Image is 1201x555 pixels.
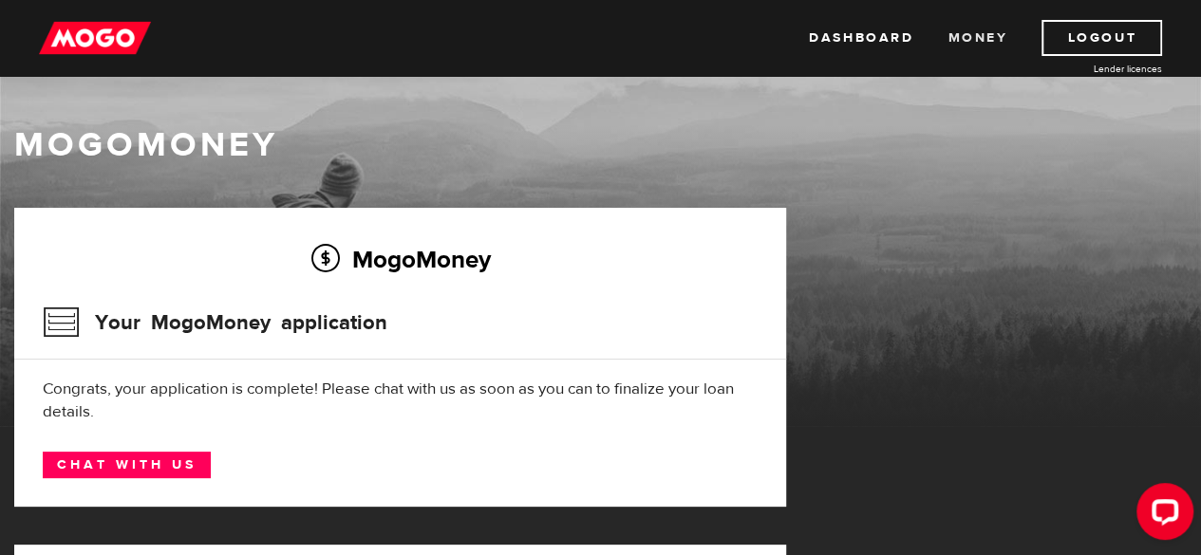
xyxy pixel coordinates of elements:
[948,20,1007,56] a: Money
[39,20,151,56] img: mogo_logo-11ee424be714fa7cbb0f0f49df9e16ec.png
[43,452,211,478] a: Chat with us
[43,298,387,347] h3: Your MogoMoney application
[1121,475,1201,555] iframe: LiveChat chat widget
[43,239,758,279] h2: MogoMoney
[809,20,913,56] a: Dashboard
[43,378,758,423] div: Congrats, your application is complete! Please chat with us as soon as you can to finalize your l...
[1020,62,1162,76] a: Lender licences
[14,125,1187,165] h1: MogoMoney
[1041,20,1162,56] a: Logout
